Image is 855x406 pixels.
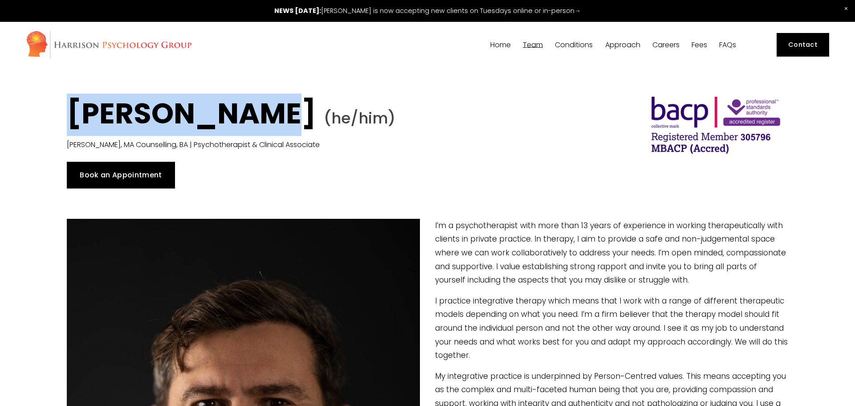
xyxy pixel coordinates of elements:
span: Approach [605,41,640,49]
span: Team [523,41,543,49]
a: FAQs [719,41,736,49]
p: [PERSON_NAME], MA Counselling, BA | Psychotherapist & Clinical Associate [67,139,604,152]
a: Careers [652,41,680,49]
a: Home [490,41,511,49]
strong: [PERSON_NAME] [67,94,316,133]
a: folder dropdown [523,41,543,49]
span: (he/him) [324,107,395,129]
a: Contact [777,33,830,57]
img: Harrison Psychology Group [26,30,192,59]
span: Conditions [555,41,593,49]
p: I practice integrative therapy which means that I work with a range of different therapeutic mode... [67,294,788,362]
p: I’m a psychotherapist with more than 13 years of experience in working therapeutically with clien... [67,219,788,287]
a: Book an Appointment [67,162,175,189]
a: folder dropdown [555,41,593,49]
a: folder dropdown [605,41,640,49]
a: Fees [692,41,707,49]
